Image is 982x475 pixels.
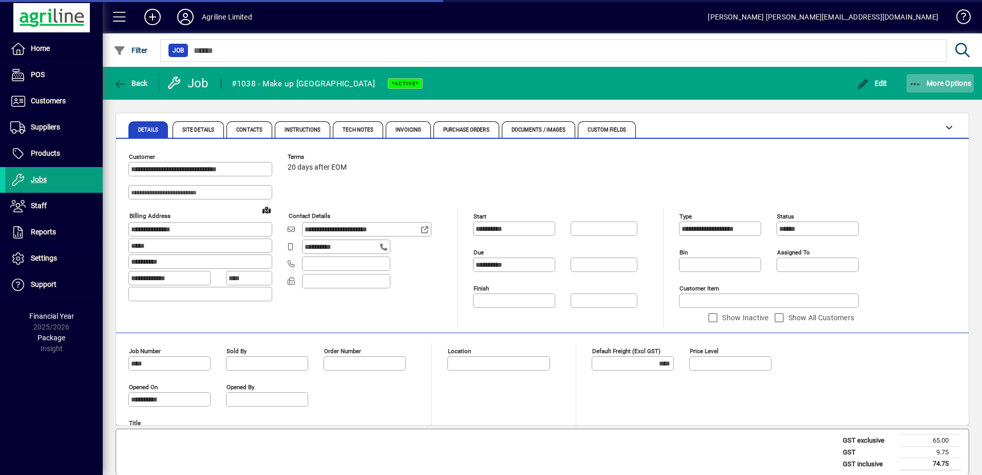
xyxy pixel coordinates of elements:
td: GST [838,446,899,458]
a: Staff [5,193,103,219]
span: Purchase Orders [443,127,489,133]
span: 20 days after EOM [288,163,347,172]
td: GST exclusive [838,435,899,447]
mat-label: Assigned to [777,249,810,256]
span: Details [138,127,158,133]
span: Custom Fields [588,127,626,133]
span: Contacts [236,127,262,133]
div: Agriline Limited [202,9,252,25]
span: Back [114,79,148,87]
td: 65.00 [899,435,961,447]
span: Job [173,45,184,56]
span: Jobs [31,175,47,184]
span: Products [31,149,60,157]
div: #1038 - Make up [GEOGRAPHIC_DATA] [232,76,375,92]
mat-label: Bin [679,249,688,256]
td: 9.75 [899,446,961,458]
span: Site Details [182,127,214,133]
button: Back [111,74,150,93]
button: Edit [854,74,890,93]
span: Filter [114,46,148,54]
button: Add [136,8,169,26]
button: Filter [111,41,150,60]
span: Reports [31,228,56,236]
mat-label: Default Freight (excl GST) [592,348,660,355]
span: Financial Year [29,312,74,320]
span: Suppliers [31,123,60,131]
span: More Options [909,79,972,87]
button: Profile [169,8,202,26]
span: Home [31,44,50,52]
mat-label: Sold by [226,348,247,355]
span: Tech Notes [343,127,373,133]
a: Support [5,272,103,298]
span: POS [31,70,45,79]
mat-label: Opened by [226,383,254,391]
mat-label: Start [474,213,486,220]
app-page-header-button: Back [103,74,159,93]
span: Instructions [285,127,320,133]
span: Invoicing [395,127,421,133]
span: Support [31,280,56,288]
span: Documents / Images [512,127,566,133]
a: View on map [258,202,275,218]
mat-label: Opened On [129,383,158,391]
mat-label: Customer Item [679,285,719,292]
div: [PERSON_NAME] [PERSON_NAME][EMAIL_ADDRESS][DOMAIN_NAME] [708,9,938,25]
mat-label: Status [777,213,794,220]
mat-label: Order number [324,348,361,355]
mat-label: Title [129,419,141,427]
a: Reports [5,220,103,245]
a: POS [5,62,103,88]
mat-label: Location [448,348,471,355]
mat-label: Finish [474,285,489,292]
a: Products [5,141,103,167]
mat-label: Due [474,249,484,256]
mat-label: Job number [129,348,161,355]
span: Customers [31,97,66,105]
span: Settings [31,254,57,262]
mat-label: Price Level [690,348,719,355]
mat-label: Type [679,213,692,220]
button: More Options [907,74,974,93]
a: Home [5,36,103,62]
a: Knowledge Base [949,2,969,35]
span: Staff [31,202,47,210]
span: Terms [288,154,349,160]
div: Job [167,75,211,92]
span: Package [37,334,65,342]
td: GST inclusive [838,458,899,470]
a: Customers [5,88,103,114]
span: Edit [857,79,887,87]
a: Settings [5,246,103,271]
td: 74.75 [899,458,961,470]
a: Suppliers [5,115,103,140]
mat-label: Customer [129,153,155,160]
